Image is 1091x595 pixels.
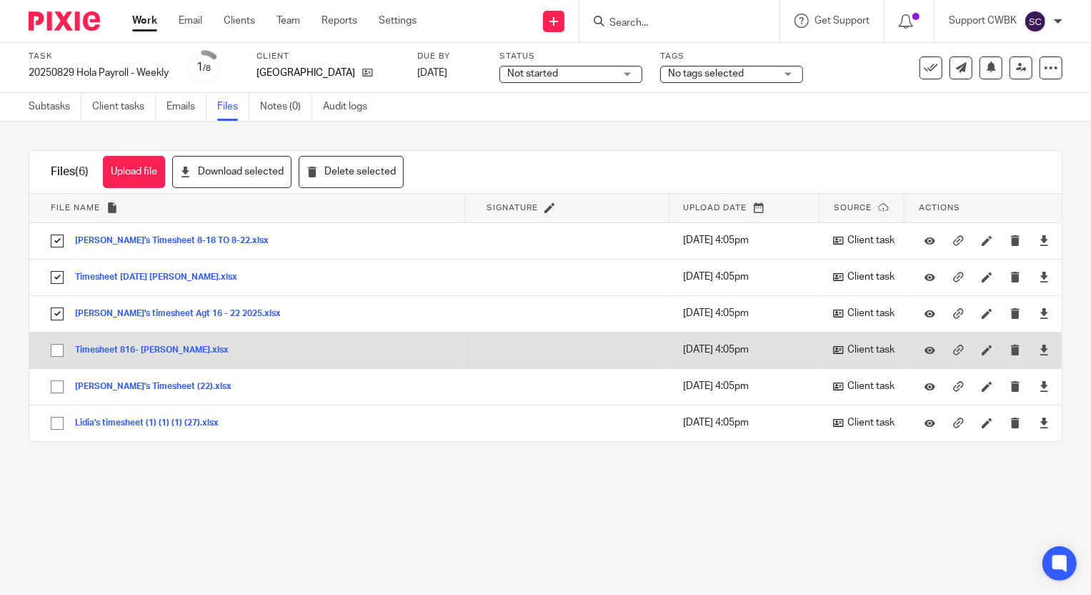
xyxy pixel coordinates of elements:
button: Lidia's timesheet (1) (1) (1) (27).xlsx [75,418,229,428]
p: Client task [833,233,897,247]
div: 20250829 Hola Payroll - Weekly [29,66,169,80]
span: No tags selected [668,69,744,79]
button: [PERSON_NAME]'s timesheet Agt 16 - 22 2025.xlsx [75,309,292,319]
span: Not started [507,69,558,79]
p: [DATE] 4:05pm [683,233,812,247]
a: Download [1039,415,1050,430]
button: Timesheet [DATE] [PERSON_NAME].xlsx [75,272,248,282]
label: Client [256,51,399,62]
span: Actions [919,204,960,212]
p: Client task [833,379,897,393]
a: Download [1039,306,1050,320]
span: File name [51,204,100,212]
a: Notes (0) [260,93,312,121]
a: Subtasks [29,93,81,121]
img: svg%3E [1024,10,1047,33]
p: Client task [833,343,897,357]
h1: Files [51,164,89,180]
img: Pixie [29,11,100,31]
a: Files [217,93,249,121]
a: Work [132,14,157,28]
button: Upload file [103,156,165,188]
p: [DATE] 4:05pm [683,415,812,430]
p: Client task [833,306,897,320]
a: Team [277,14,300,28]
button: [PERSON_NAME]'s Timesheet 8-18 TO 8-22.xlsx [75,236,279,246]
a: Client tasks [92,93,156,121]
input: Select [44,373,71,400]
label: Status [499,51,642,62]
a: Reports [322,14,357,28]
a: Settings [379,14,417,28]
p: Support CWBK [949,14,1017,28]
span: (6) [75,166,89,177]
p: [DATE] 4:05pm [683,306,812,320]
label: Due by [417,51,482,62]
a: Emails [166,93,206,121]
button: [PERSON_NAME]'s Timesheet (22).xlsx [75,382,242,392]
input: Select [44,227,71,255]
span: Upload date [684,204,747,212]
small: /8 [203,64,211,72]
input: Select [44,337,71,364]
a: Clients [224,14,255,28]
span: Get Support [814,16,870,26]
div: 1 [196,59,211,76]
span: Source [834,204,872,212]
label: Tags [660,51,803,62]
p: [DATE] 4:05pm [683,343,812,357]
span: [DATE] [417,68,447,78]
p: Client task [833,270,897,284]
a: Audit logs [323,93,378,121]
span: Signature [487,204,538,212]
button: Timesheet 816- [PERSON_NAME].xlsx [75,345,239,355]
p: [DATE] 4:05pm [683,270,812,284]
p: [DATE] 4:05pm [683,379,812,393]
a: Download [1039,233,1050,247]
p: Client task [833,415,897,430]
p: [GEOGRAPHIC_DATA] [256,66,355,80]
input: Select [44,410,71,437]
input: Select [44,264,71,291]
a: Download [1039,270,1050,284]
a: Download [1039,379,1050,393]
a: Email [179,14,202,28]
button: Download selected [172,156,292,188]
a: Download [1039,343,1050,357]
input: Select [44,300,71,328]
label: Task [29,51,169,62]
input: Search [608,17,737,30]
button: Delete selected [299,156,404,188]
